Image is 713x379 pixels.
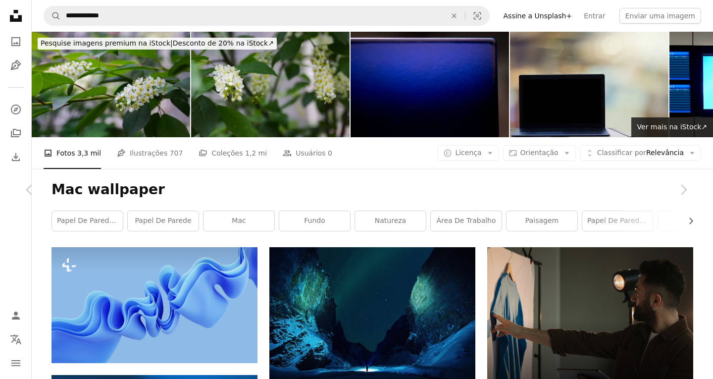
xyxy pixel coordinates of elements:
a: northern lights [269,312,475,321]
span: 707 [170,148,183,159]
a: área de trabalho [431,211,502,231]
h1: Mac wallpaper [51,181,693,199]
a: Coleções [6,123,26,143]
form: Pesquise conteúdo visual em todo o site [44,6,490,26]
button: Idioma [6,329,26,349]
button: Menu [6,353,26,373]
a: Usuários 0 [283,137,332,169]
a: renderização 3d, fundo azul moderno abstrato, macro de fitas dobradas, papel de parede de moda co... [51,301,257,310]
button: Licença [438,145,499,161]
a: Pesquise imagens premium na iStock|Desconto de 20% na iStock↗ [32,32,283,55]
span: Orientação [520,149,559,157]
a: paisagem [507,211,577,231]
a: Assine a Unsplash+ [498,8,578,24]
a: fundo [279,211,350,231]
a: natureza [355,211,426,231]
a: Entrar / Cadastrar-se [6,306,26,325]
a: papel de parede da área de trabalho [582,211,653,231]
img: Closeup da filial do Azereiro [191,32,350,137]
a: Ilustrações [6,55,26,75]
a: Entrar [578,8,611,24]
img: Closeup da filial do Azereiro [32,32,190,137]
span: Licença [455,149,481,157]
a: Mac [204,211,274,231]
a: Coleções 1,2 mi [199,137,267,169]
span: 0 [328,148,332,159]
button: Enviar uma imagem [619,8,701,24]
img: assoalho de madeira [510,32,668,137]
button: Orientação [503,145,576,161]
div: Desconto de 20% na iStock ↗ [38,38,277,50]
a: Ver mais na iStock↗ [631,117,713,137]
a: Explorar [6,100,26,119]
img: renderização 3d, fundo azul moderno abstrato, macro de fitas dobradas, papel de parede de moda co... [51,247,257,363]
button: Pesquise na Unsplash [44,6,61,25]
a: Próximo [654,142,713,237]
span: Ver mais na iStock ↗ [637,123,707,131]
button: Classificar porRelevância [580,145,701,161]
a: papel de parede macbook [52,211,123,231]
a: papel de parede [128,211,199,231]
button: Pesquisa visual [465,6,489,25]
button: Limpar [443,6,465,25]
a: Fotos [6,32,26,52]
span: 1,2 mi [245,148,267,159]
img: Carros de tintas e vernizes. Seleção de cor e textura [351,32,509,137]
span: Relevância [597,148,684,158]
span: Classificar por [597,149,646,157]
a: Ilustrações 707 [117,137,183,169]
span: Pesquise imagens premium na iStock | [41,39,173,47]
